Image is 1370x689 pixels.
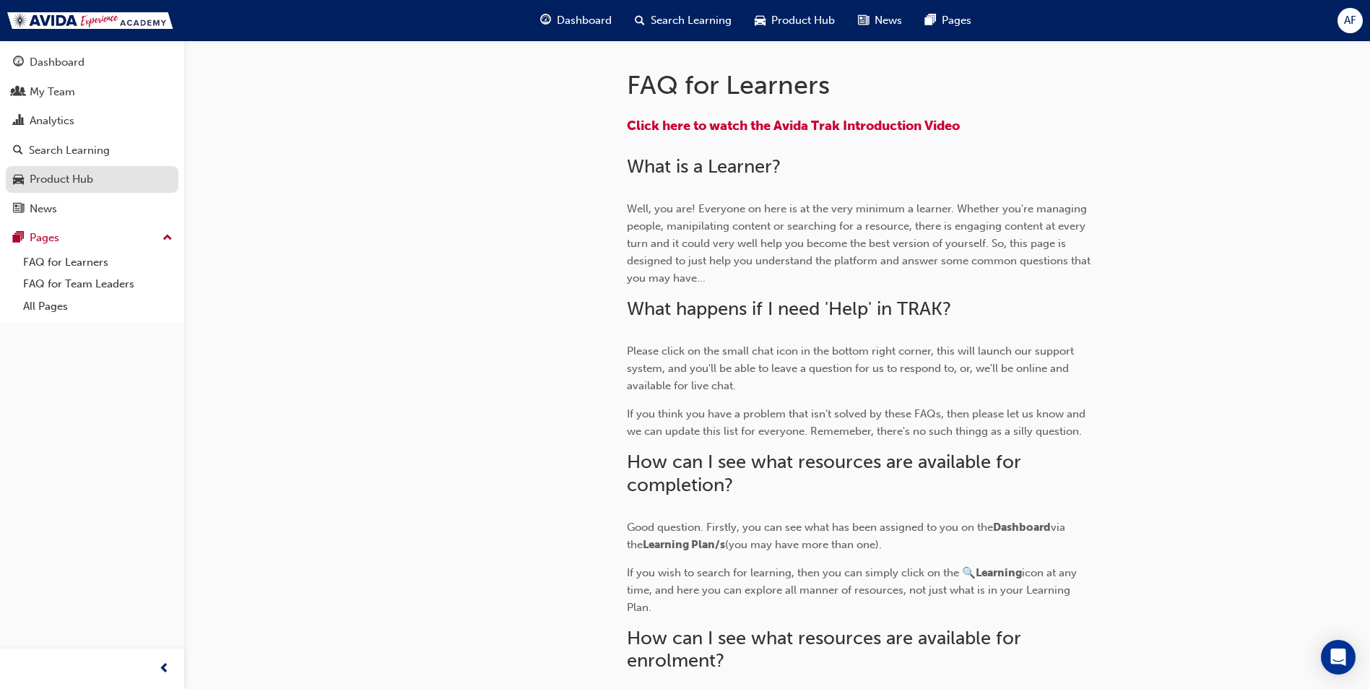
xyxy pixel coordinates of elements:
[1321,640,1356,675] div: Open Intercom Messenger
[627,521,993,534] span: Good question. Firstly, you can see what has been assigned to you on the
[529,6,623,35] a: guage-iconDashboard
[6,46,178,225] button: DashboardMy TeamAnalyticsSearch LearningProduct HubNews
[846,6,914,35] a: news-iconNews
[627,566,1080,614] span: icon at any time, and here you can explore all manner of resources, not just what is in your Lear...
[725,538,882,551] span: (you may have more than one).
[627,627,1026,672] span: How can I see what resources are available for enrolment?
[30,84,75,100] div: My Team
[6,166,178,193] a: Product Hub
[627,566,976,579] span: If you wish to search for learning, then you can simply click on the 🔍
[29,142,110,159] div: Search Learning
[13,56,24,69] span: guage-icon
[6,225,178,251] button: Pages
[6,137,178,164] a: Search Learning
[30,113,74,129] div: Analytics
[993,521,1051,534] span: Dashboard
[627,298,951,320] span: What happens if I need 'Help' in TRAK?
[17,273,178,295] a: FAQ for Team Leaders
[7,12,173,29] img: Trak
[627,407,1088,438] span: If you think you have a problem that isn't solved by these FAQs, then please let us know and we c...
[6,49,178,76] a: Dashboard
[858,12,869,30] span: news-icon
[743,6,846,35] a: car-iconProduct Hub
[942,12,971,29] span: Pages
[30,171,93,188] div: Product Hub
[623,6,743,35] a: search-iconSearch Learning
[13,115,24,128] span: chart-icon
[875,12,902,29] span: News
[651,12,732,29] span: Search Learning
[627,118,960,134] a: Click here to watch the Avida Trak Introduction Video
[627,155,781,178] span: What is a Learner?
[976,566,1022,579] span: Learning
[643,538,725,551] span: Learning Plan/s
[13,144,23,157] span: search-icon
[1338,8,1363,33] button: AF
[557,12,612,29] span: Dashboard
[925,12,936,30] span: pages-icon
[30,54,84,71] div: Dashboard
[627,451,1026,496] span: How can I see what resources are available for completion?
[1344,12,1356,29] span: AF
[6,196,178,222] a: News
[13,86,24,99] span: people-icon
[13,203,24,216] span: news-icon
[627,202,1093,285] span: Well, you are! Everyone on here is at the very minimum a learner. Whether you're managing people,...
[627,521,1068,551] span: via the
[17,251,178,274] a: FAQ for Learners
[30,201,57,217] div: News
[771,12,835,29] span: Product Hub
[635,12,645,30] span: search-icon
[30,230,59,246] div: Pages
[13,232,24,245] span: pages-icon
[159,660,170,678] span: prev-icon
[627,69,1101,101] h1: FAQ for Learners
[755,12,766,30] span: car-icon
[627,344,1077,392] span: Please click on the small chat icon in the bottom right corner, this will launch our support syst...
[540,12,551,30] span: guage-icon
[6,79,178,105] a: My Team
[914,6,983,35] a: pages-iconPages
[6,108,178,134] a: Analytics
[162,229,173,248] span: up-icon
[17,295,178,318] a: All Pages
[13,173,24,186] span: car-icon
